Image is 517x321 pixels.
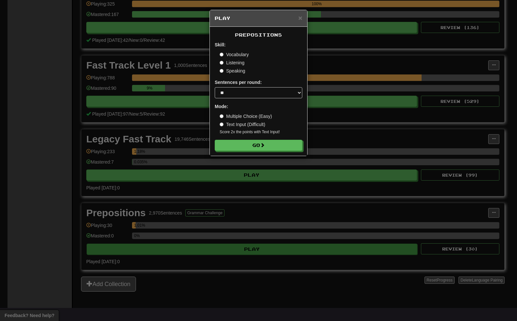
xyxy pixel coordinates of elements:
[220,51,249,58] label: Vocabulary
[215,140,302,151] button: Go
[220,69,224,73] input: Speaking
[220,129,302,135] small: Score 2x the points with Text Input !
[220,121,265,128] label: Text Input (Difficult)
[220,61,224,65] input: Listening
[215,15,302,22] h5: Play
[298,14,302,22] span: ×
[215,79,262,86] label: Sentences per round:
[220,59,244,66] label: Listening
[215,104,228,109] strong: Mode:
[298,14,302,21] button: Close
[220,113,272,120] label: Multiple Choice (Easy)
[235,32,282,38] span: Prepositions
[220,122,224,126] input: Text Input (Difficult)
[220,114,224,118] input: Multiple Choice (Easy)
[220,53,224,56] input: Vocabulary
[215,42,225,47] strong: Skill:
[220,68,245,74] label: Speaking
